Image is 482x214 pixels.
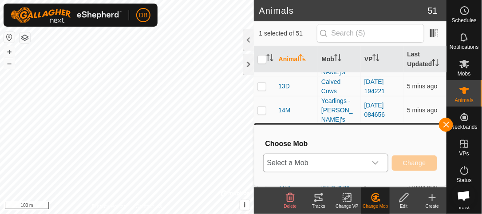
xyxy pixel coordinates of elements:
span: Change [403,159,426,166]
span: 12 Sept 2025, 6:33 pm [407,83,437,90]
p-sorticon: Activate to sort [372,55,379,63]
button: Reset Map [4,32,15,43]
div: Create [418,203,446,210]
p-sorticon: Activate to sort [266,55,273,63]
th: Last Updated [403,46,446,73]
p-sorticon: Activate to sort [334,55,341,63]
div: Change VP [333,203,361,210]
a: Privacy Policy [92,202,125,210]
span: i [244,201,245,209]
div: Open chat [452,184,476,208]
span: Animals [455,98,474,103]
span: 1 selected of 51 [259,29,317,38]
span: 14M [279,106,291,115]
div: Calved Cows [321,77,357,96]
th: VP [361,46,404,73]
p-sorticon: Activate to sort [299,55,306,63]
span: Select a Mob [264,154,367,172]
div: Yearlings - [PERSON_NAME]'s [321,96,357,124]
span: Neckbands [451,124,478,130]
button: Map Layers [20,32,30,43]
button: – [4,58,15,69]
th: Animal [275,46,318,73]
span: 51 [428,4,438,17]
span: DB [139,11,147,20]
div: Change Mob [361,203,390,210]
span: Schedules [452,18,477,23]
div: Edit [390,203,418,210]
div: dropdown trigger [367,154,384,172]
img: Gallagher Logo [11,7,122,23]
input: Search (S) [317,24,424,43]
span: 12 Sept 2025, 6:33 pm [407,107,437,114]
button: + [4,47,15,57]
span: Delete [284,204,297,209]
button: i [240,200,250,210]
button: Change [392,155,437,171]
span: VPs [459,151,469,156]
th: Mob [318,46,361,73]
p-sorticon: Activate to sort [432,60,439,67]
span: 13D [279,82,290,91]
a: [DATE] 194221 [364,78,385,95]
span: Infra [459,204,470,210]
span: Mobs [458,71,471,76]
h2: Animals [259,5,428,16]
span: Status [457,178,472,183]
div: Tracks [304,203,333,210]
a: Contact Us [135,202,162,210]
h3: Choose Mob [265,139,437,148]
span: Notifications [450,44,479,50]
a: [DATE] 084656 [364,102,385,118]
